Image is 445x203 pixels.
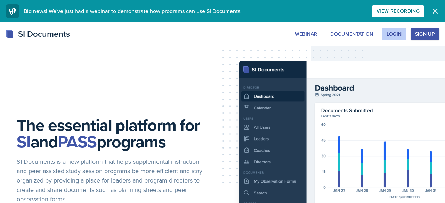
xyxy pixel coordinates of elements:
[290,28,322,40] button: Webinar
[24,7,242,15] span: Big news! We've just had a webinar to demonstrate how programs can use SI Documents.
[295,31,317,37] div: Webinar
[330,31,373,37] div: Documentation
[387,31,402,37] div: Login
[382,28,406,40] button: Login
[411,28,439,40] button: Sign Up
[377,8,420,14] div: View Recording
[372,5,424,17] button: View Recording
[415,31,435,37] div: Sign Up
[326,28,378,40] button: Documentation
[6,28,70,40] div: SI Documents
